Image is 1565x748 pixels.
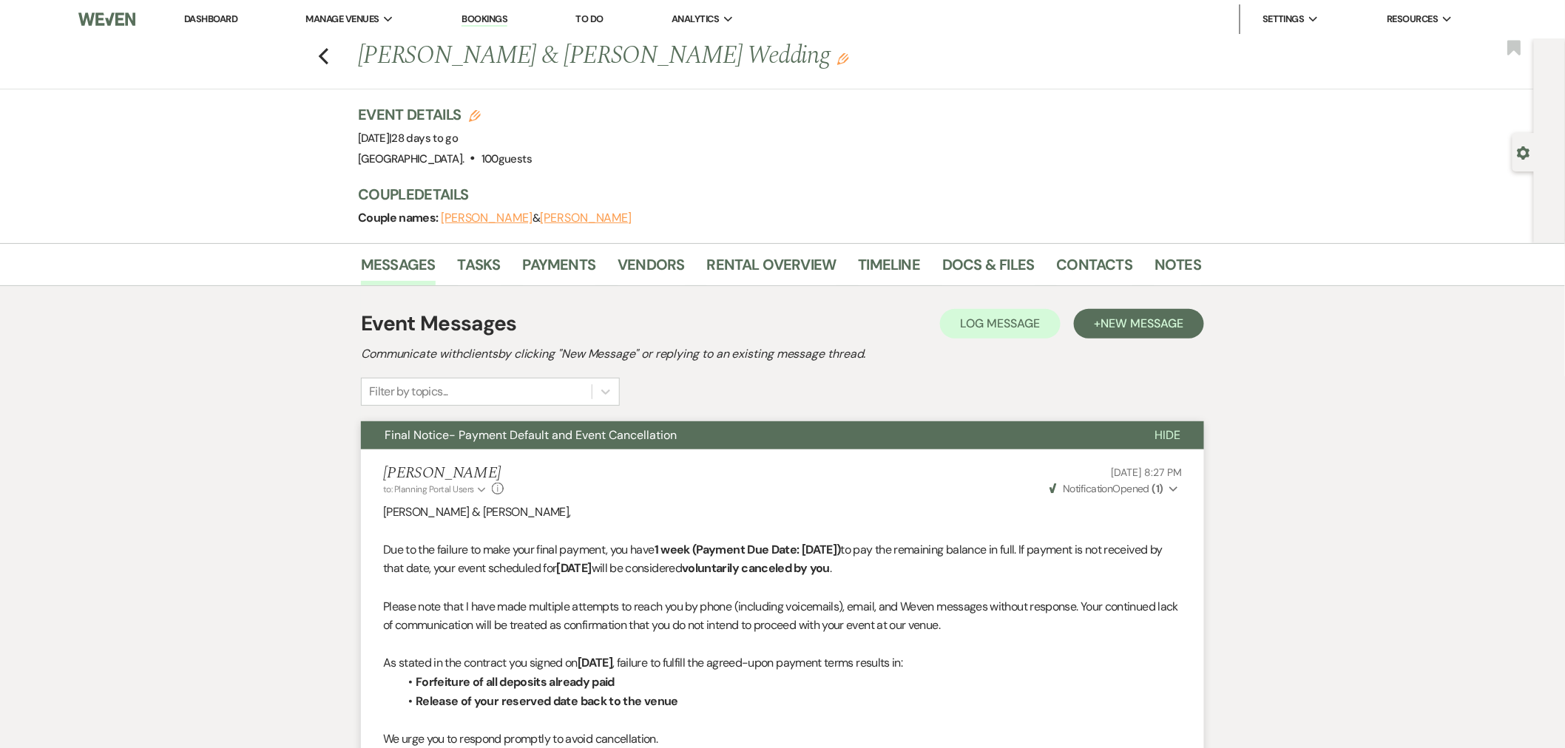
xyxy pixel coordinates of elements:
span: Due to the failure to make your final payment, you have [383,542,655,557]
button: to: Planning Portal Users [383,483,488,496]
span: , failure to fulfill the agreed-upon payment terms results in: [612,655,902,670]
span: Final Notice- Payment Default and Event Cancellation [385,427,677,443]
span: Log Message [961,316,1040,331]
p: As stated in the contract you signed on [383,653,1182,673]
button: Edit [837,52,849,65]
span: will be considered [592,560,682,576]
span: to pay the remaining balance in full. If payment is not received by that date, your event schedul... [383,542,1163,577]
strong: voluntarily canceled by you [682,560,830,576]
span: Couple names: [358,210,441,225]
span: 28 days to go [392,131,459,146]
span: New Message [1101,316,1183,331]
span: [GEOGRAPHIC_DATA]. [358,152,464,166]
a: Dashboard [184,13,237,25]
a: Contacts [1057,253,1133,285]
strong: 1 week (Payment Due Date: [DATE]) [655,542,841,557]
button: Hide [1131,421,1204,449]
h5: [PERSON_NAME] [383,464,504,483]
button: [PERSON_NAME] [540,212,632,224]
span: Manage Venues [306,12,379,27]
span: [DATE] [358,131,458,146]
span: . [830,560,831,576]
div: Filter by topics... [369,383,448,401]
strong: [DATE] [578,655,612,670]
span: We urge you to respond promptly to avoid cancellation. [383,731,658,747]
a: Tasks [458,253,501,285]
button: Log Message [940,309,1061,339]
button: [PERSON_NAME] [441,212,533,224]
button: NotificationOpened (1) [1047,481,1182,497]
strong: Release of your reserved date back to the venue [416,693,678,709]
button: Open lead details [1517,145,1530,159]
button: Final Notice- Payment Default and Event Cancellation [361,421,1131,449]
a: Vendors [618,253,684,285]
h1: [PERSON_NAME] & [PERSON_NAME] Wedding [358,38,1021,74]
strong: [DATE] [557,560,592,576]
h1: Event Messages [361,308,517,339]
span: & [441,211,632,225]
span: Hide [1155,427,1180,443]
a: Docs & Files [942,253,1034,285]
span: Analytics [672,12,719,27]
span: [PERSON_NAME] & [PERSON_NAME], [383,504,571,520]
a: Notes [1155,253,1201,285]
span: Resources [1387,12,1438,27]
a: Bookings [462,13,507,27]
span: to: Planning Portal Users [383,483,474,495]
a: Messages [361,253,436,285]
strong: ( 1 ) [1152,482,1163,495]
span: Settings [1263,12,1305,27]
span: [DATE] 8:27 PM [1112,466,1182,479]
span: 100 guests [481,152,532,166]
h3: Event Details [358,104,532,125]
a: Payments [523,253,596,285]
a: To Do [576,13,604,25]
p: Please note that I have made multiple attempts to reach you by phone (including voicemails), emai... [383,597,1182,635]
span: | [389,131,458,146]
strong: Forfeiture of all deposits already paid [416,674,615,690]
button: +New Message [1074,309,1204,339]
img: Weven Logo [78,4,135,35]
span: Notification [1063,482,1112,495]
a: Rental Overview [707,253,836,285]
span: Opened [1049,482,1163,495]
h3: Couple Details [358,184,1186,205]
h2: Communicate with clients by clicking "New Message" or replying to an existing message thread. [361,345,1204,363]
a: Timeline [859,253,921,285]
